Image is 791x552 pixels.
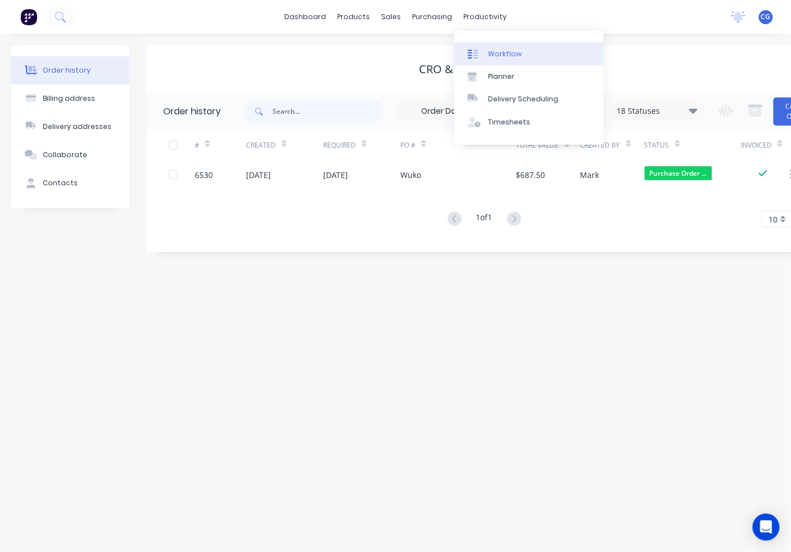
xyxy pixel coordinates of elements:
input: Search... [272,100,384,123]
div: 6530 [195,169,213,181]
div: Timesheets [488,117,530,127]
button: Delivery addresses [11,113,129,141]
a: dashboard [279,8,332,25]
button: Contacts [11,169,129,197]
div: Cro & Co Metal Roofing [419,63,563,76]
div: Wuko [400,169,421,181]
div: Order history [163,105,221,118]
img: Factory [20,8,37,25]
div: Planner [488,72,515,82]
div: Invoiced [741,140,772,150]
div: Required [323,130,400,161]
div: PO # [400,130,516,161]
div: Workflow [488,49,522,59]
span: 10 [768,213,777,225]
div: Open Intercom Messenger [753,514,780,541]
div: Contacts [43,178,78,188]
div: Mark [580,169,600,181]
div: sales [376,8,406,25]
div: Created By [580,130,645,161]
div: Status [645,130,741,161]
div: purchasing [406,8,458,25]
div: Delivery Scheduling [488,94,558,104]
div: Delivery addresses [43,122,111,132]
div: # [195,130,246,161]
input: Order Date [396,103,490,120]
div: [DATE] [323,169,348,181]
div: Status [645,140,669,150]
a: Planner [454,65,604,88]
div: 18 Statuses [610,105,704,117]
button: Collaborate [11,141,129,169]
div: $687.50 [516,169,546,181]
span: CG [761,12,771,22]
div: Created [246,140,276,150]
button: Billing address [11,84,129,113]
div: Created [246,130,323,161]
a: Workflow [454,42,604,65]
div: Billing address [43,94,95,104]
span: Purchase Order ... [645,166,712,180]
div: PO # [400,140,415,150]
div: # [195,140,199,150]
div: Order history [43,65,91,75]
div: Required [323,140,356,150]
div: 1 of 1 [476,211,493,228]
div: productivity [458,8,512,25]
a: Timesheets [454,111,604,133]
button: Order history [11,56,129,84]
div: products [332,8,376,25]
a: Delivery Scheduling [454,88,604,110]
div: [DATE] [246,169,271,181]
div: Collaborate [43,150,87,160]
